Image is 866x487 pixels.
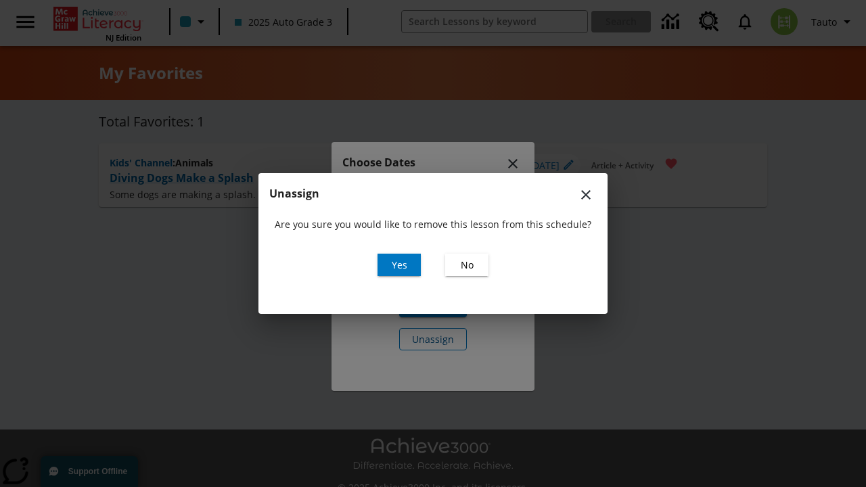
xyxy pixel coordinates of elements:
[461,258,474,272] span: No
[269,184,597,203] h2: Unassign
[445,254,488,276] button: No
[392,258,407,272] span: Yes
[570,179,602,211] button: Close
[275,217,591,231] p: Are you sure you would like to remove this lesson from this schedule?
[378,254,421,276] button: Yes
